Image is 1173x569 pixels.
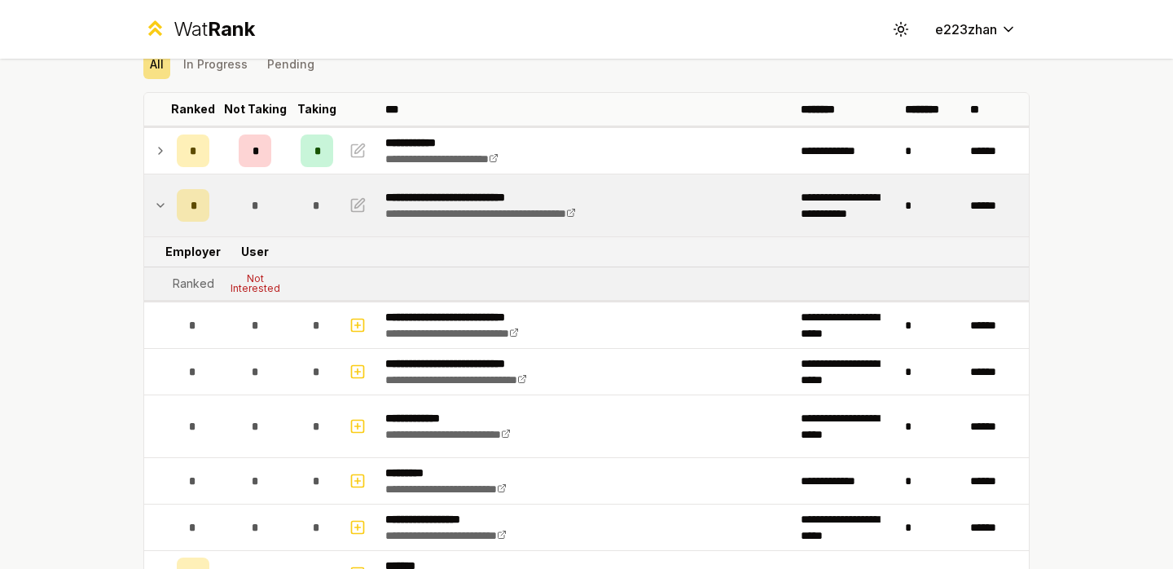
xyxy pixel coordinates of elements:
[935,20,997,39] span: e223zhan
[261,50,321,79] button: Pending
[224,101,287,117] p: Not Taking
[177,50,254,79] button: In Progress
[297,101,336,117] p: Taking
[170,237,216,267] td: Employer
[143,16,255,42] a: WatRank
[143,50,170,79] button: All
[216,237,294,267] td: User
[171,101,215,117] p: Ranked
[208,17,255,41] span: Rank
[173,276,214,292] div: Ranked
[174,16,255,42] div: Wat
[222,274,288,293] div: Not Interested
[922,15,1030,44] button: e223zhan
